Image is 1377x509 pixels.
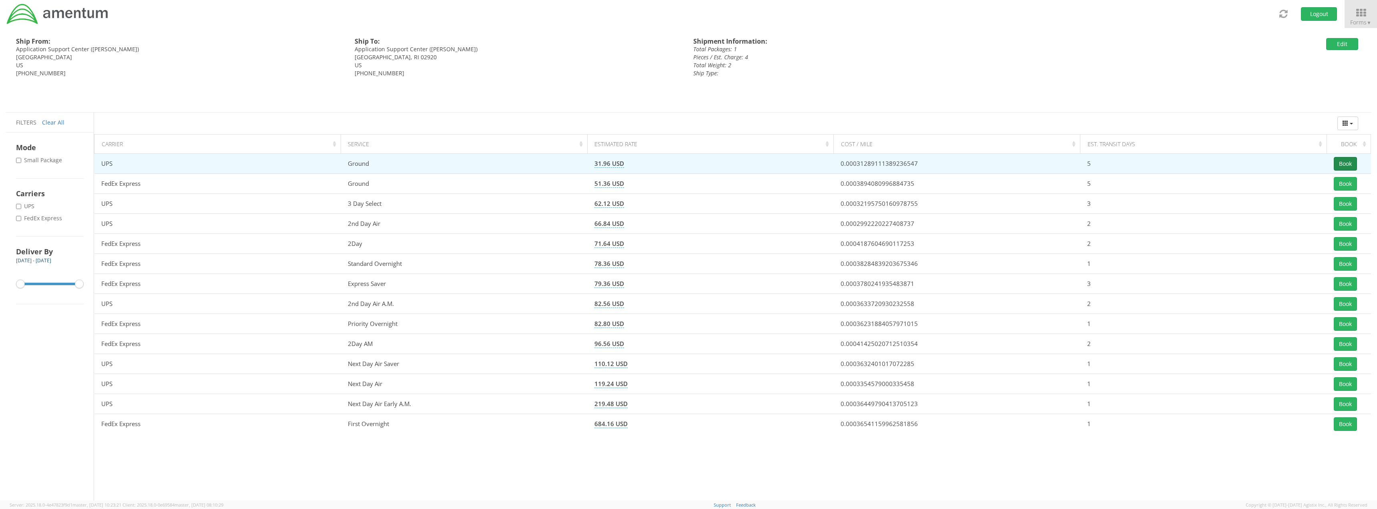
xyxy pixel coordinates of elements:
button: Edit [1326,38,1358,50]
td: 0.00036449790413705123 [834,394,1080,414]
button: Book [1334,297,1357,311]
h4: Shipment Information: [693,38,1133,45]
td: UPS [94,194,341,214]
div: Total Packages: 1 [693,45,1133,53]
span: 96.56 USD [594,340,624,348]
button: Book [1334,417,1357,431]
td: FedEx Express [94,274,341,294]
div: Cost / Mile [841,140,1078,148]
span: 79.36 USD [594,280,624,288]
td: FedEx Express [94,174,341,194]
span: 82.80 USD [594,320,624,328]
input: FedEx Express [16,216,21,221]
h4: Ship From: [16,38,343,45]
div: [GEOGRAPHIC_DATA], RI 02920 [355,53,681,61]
span: [DATE] - [DATE] [16,257,51,264]
div: Application Support Center ([PERSON_NAME]) [16,45,343,53]
td: 0.0002992220227408737 [834,214,1080,234]
td: First Overnight [341,414,587,434]
button: Book [1334,217,1357,231]
td: Ground [341,174,587,194]
button: Book [1334,177,1357,191]
div: US [16,61,343,69]
td: UPS [94,294,341,314]
td: 0.00038284839203675346 [834,254,1080,274]
button: Book [1334,257,1357,271]
span: 78.36 USD [594,260,624,268]
button: Logout [1301,7,1337,21]
td: FedEx Express [94,414,341,434]
td: Ground [341,154,587,174]
button: Book [1334,377,1357,391]
span: Copyright © [DATE]-[DATE] Agistix Inc., All Rights Reserved [1246,502,1367,508]
td: 0.0003780241935483871 [834,274,1080,294]
span: 110.12 USD [594,360,628,368]
label: UPS [16,202,36,210]
td: 2Day [341,234,587,254]
div: [PHONE_NUMBER] [16,69,343,77]
button: Book [1334,397,1357,411]
input: UPS [16,204,21,209]
span: 219.48 USD [594,400,628,408]
span: 66.84 USD [594,219,624,228]
button: Book [1334,277,1357,291]
td: 0.00041425020712510354 [834,334,1080,354]
td: Next Day Air [341,374,587,394]
td: UPS [94,374,341,394]
div: Application Support Center ([PERSON_NAME]) [355,45,681,53]
td: 1 [1080,374,1327,394]
div: [PHONE_NUMBER] [355,69,681,77]
td: UPS [94,354,341,374]
span: Forms [1350,18,1371,26]
td: Express Saver [341,274,587,294]
button: Columns [1337,117,1358,130]
button: Book [1334,317,1357,331]
div: Carrier [102,140,338,148]
button: Book [1334,337,1357,351]
button: Book [1334,157,1357,171]
td: 0.0003633720930232558 [834,294,1080,314]
td: 1 [1080,314,1327,334]
td: 3 [1080,274,1327,294]
td: 1 [1080,354,1327,374]
td: 0.00036541159962581856 [834,414,1080,434]
td: 0.00032195750160978755 [834,194,1080,214]
a: Support [714,502,731,508]
td: 0.0003632401017072285 [834,354,1080,374]
td: FedEx Express [94,254,341,274]
td: 1 [1080,254,1327,274]
span: 82.56 USD [594,300,624,308]
span: Server: 2025.18.0-4e47823f9d1 [10,502,121,508]
td: 2 [1080,214,1327,234]
button: Book [1334,237,1357,251]
label: Small Package [16,156,64,164]
td: 2Day AM [341,334,587,354]
td: 3 [1080,194,1327,214]
div: Book [1334,140,1369,148]
div: Pieces / Est. Charge: 4 [693,53,1133,61]
td: 2 [1080,334,1327,354]
span: Client: 2025.18.0-0e69584 [122,502,223,508]
div: [GEOGRAPHIC_DATA] [16,53,343,61]
span: ▼ [1367,19,1371,26]
span: master, [DATE] 08:10:29 [175,502,223,508]
td: 2nd Day Air [341,214,587,234]
td: Next Day Air Early A.M. [341,394,587,414]
h4: Ship To: [355,38,681,45]
td: 0.0003894080996884735 [834,174,1080,194]
td: Next Day Air Saver [341,354,587,374]
div: Total Weight: 2 [693,61,1133,69]
td: 2nd Day Air A.M. [341,294,587,314]
div: US [355,61,681,69]
span: 31.96 USD [594,159,624,168]
h4: Deliver By [16,247,84,256]
td: Standard Overnight [341,254,587,274]
td: 1 [1080,394,1327,414]
td: 0.0003354579000335458 [834,374,1080,394]
img: dyn-intl-logo-049831509241104b2a82.png [6,3,109,25]
td: UPS [94,394,341,414]
span: 684.16 USD [594,420,628,428]
td: FedEx Express [94,234,341,254]
td: 3 Day Select [341,194,587,214]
